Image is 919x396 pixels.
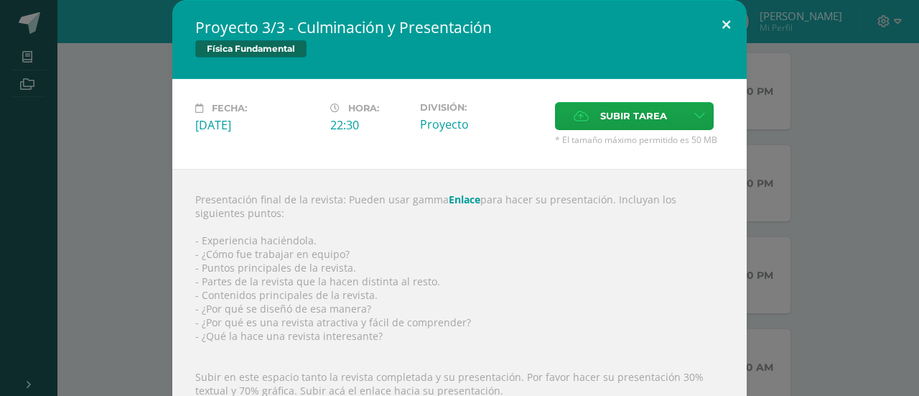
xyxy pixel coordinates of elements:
span: Física Fundamental [195,40,307,57]
span: Fecha: [212,103,247,114]
div: 22:30 [330,117,409,133]
span: * El tamaño máximo permitido es 50 MB [555,134,724,146]
h2: Proyecto 3/3 - Culminación y Presentación [195,17,724,37]
div: Proyecto [420,116,544,132]
span: Hora: [348,103,379,114]
div: [DATE] [195,117,319,133]
a: Enlace [449,193,480,206]
span: Subir tarea [600,103,667,129]
label: División: [420,102,544,113]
